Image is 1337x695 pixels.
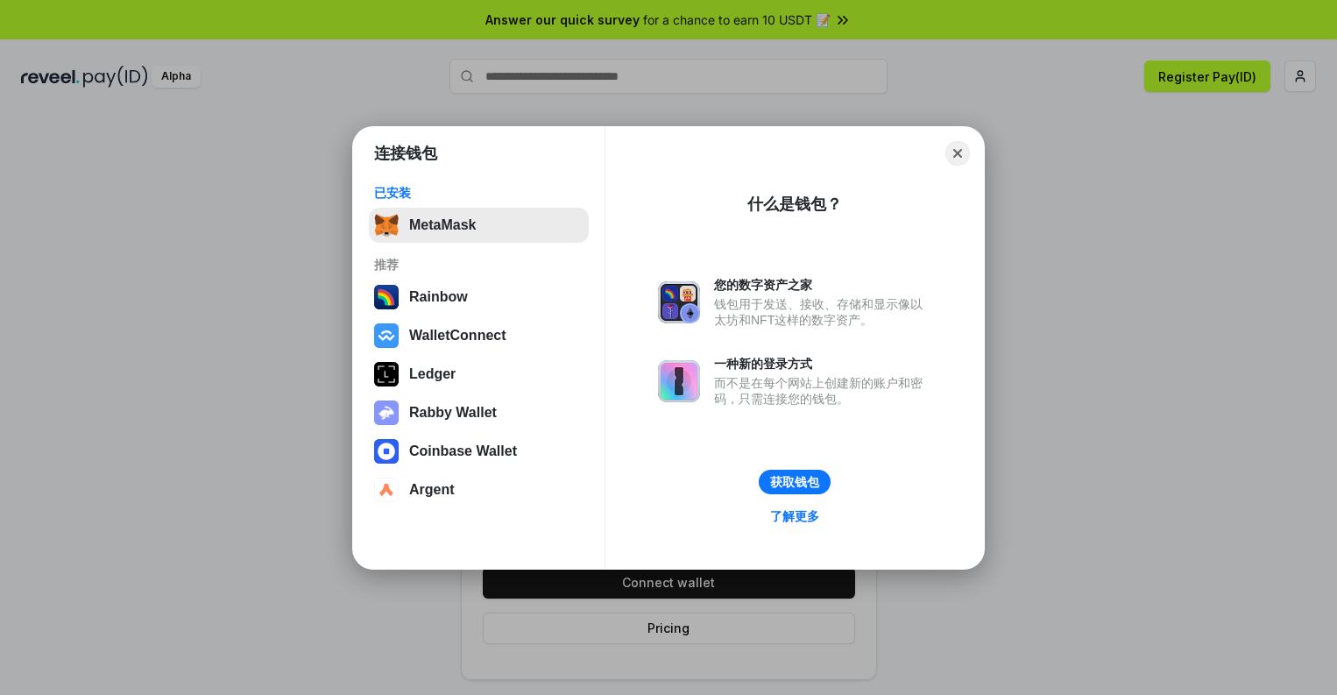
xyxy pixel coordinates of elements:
div: Argent [409,482,455,498]
div: 一种新的登录方式 [714,356,931,372]
img: svg+xml,%3Csvg%20xmlns%3D%22http%3A%2F%2Fwww.w3.org%2F2000%2Fsvg%22%20width%3D%2228%22%20height%3... [374,362,399,387]
img: svg+xml,%3Csvg%20xmlns%3D%22http%3A%2F%2Fwww.w3.org%2F2000%2Fsvg%22%20fill%3D%22none%22%20viewBox... [658,360,700,402]
img: svg+xml,%3Csvg%20xmlns%3D%22http%3A%2F%2Fwww.w3.org%2F2000%2Fsvg%22%20fill%3D%22none%22%20viewBox... [374,401,399,425]
img: svg+xml,%3Csvg%20width%3D%2228%22%20height%3D%2228%22%20viewBox%3D%220%200%2028%2028%22%20fill%3D... [374,439,399,464]
div: 已安装 [374,185,584,201]
button: Close [945,141,970,166]
button: Rainbow [369,280,589,315]
img: svg+xml,%3Csvg%20fill%3D%22none%22%20height%3D%2233%22%20viewBox%3D%220%200%2035%2033%22%20width%... [374,213,399,238]
button: MetaMask [369,208,589,243]
button: Ledger [369,357,589,392]
div: WalletConnect [409,328,506,344]
img: svg+xml,%3Csvg%20width%3D%22120%22%20height%3D%22120%22%20viewBox%3D%220%200%20120%20120%22%20fil... [374,285,399,309]
div: 而不是在每个网站上创建新的账户和密码，只需连接您的钱包。 [714,375,931,407]
img: svg+xml,%3Csvg%20width%3D%2228%22%20height%3D%2228%22%20viewBox%3D%220%200%2028%2028%22%20fill%3D... [374,323,399,348]
h1: 连接钱包 [374,143,437,164]
img: svg+xml,%3Csvg%20xmlns%3D%22http%3A%2F%2Fwww.w3.org%2F2000%2Fsvg%22%20fill%3D%22none%22%20viewBox... [658,281,700,323]
div: 钱包用于发送、接收、存储和显示像以太坊和NFT这样的数字资产。 [714,296,931,328]
div: 获取钱包 [770,474,819,490]
button: 获取钱包 [759,470,831,494]
img: svg+xml,%3Csvg%20width%3D%2228%22%20height%3D%2228%22%20viewBox%3D%220%200%2028%2028%22%20fill%3D... [374,478,399,502]
div: Rainbow [409,289,468,305]
div: Rabby Wallet [409,405,497,421]
div: Ledger [409,366,456,382]
button: Argent [369,472,589,507]
button: WalletConnect [369,318,589,353]
div: 推荐 [374,257,584,273]
div: 什么是钱包？ [747,194,842,215]
div: Coinbase Wallet [409,443,517,459]
button: Coinbase Wallet [369,434,589,469]
a: 了解更多 [760,505,830,528]
div: 您的数字资产之家 [714,277,931,293]
div: MetaMask [409,217,476,233]
button: Rabby Wallet [369,395,589,430]
div: 了解更多 [770,508,819,524]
